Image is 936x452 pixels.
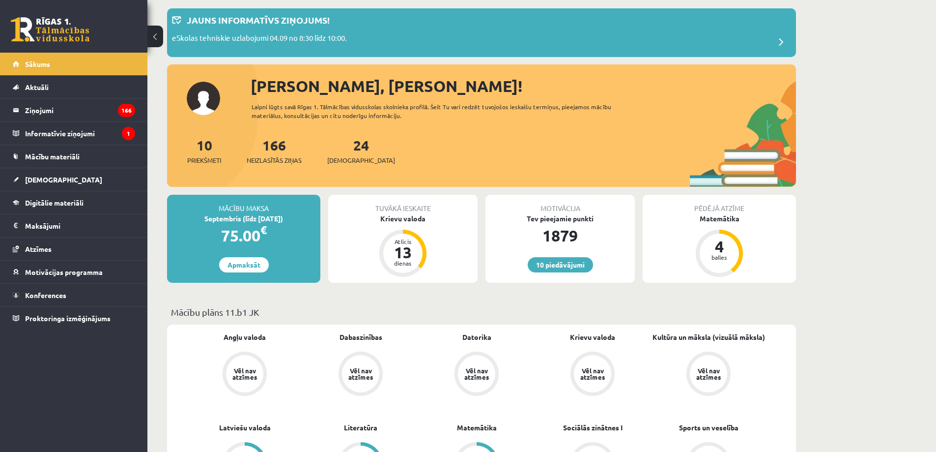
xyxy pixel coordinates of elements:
p: Mācību plāns 11.b1 JK [171,305,792,319]
div: Matemātika [643,213,796,224]
legend: Maksājumi [25,214,135,237]
p: Jauns informatīvs ziņojums! [187,13,330,27]
a: Rīgas 1. Tālmācības vidusskola [11,17,89,42]
div: Atlicis [388,239,418,244]
div: Vēl nav atzīmes [463,367,490,380]
a: Konferences [13,284,135,306]
a: Krievu valoda [570,332,615,342]
a: Matemātika 4 balles [643,213,796,278]
a: Vēl nav atzīmes [651,352,766,398]
a: Vēl nav atzīmes [187,352,303,398]
div: [PERSON_NAME], [PERSON_NAME]! [251,74,796,98]
a: Angļu valoda [224,332,266,342]
div: 75.00 [167,224,320,247]
a: 166Neizlasītās ziņas [247,136,302,165]
a: Aktuāli [13,76,135,98]
a: Apmaksāt [219,257,269,272]
a: Krievu valoda Atlicis 13 dienas [328,213,478,278]
span: Neizlasītās ziņas [247,155,302,165]
a: [DEMOGRAPHIC_DATA] [13,168,135,191]
div: Motivācija [485,195,635,213]
a: Jauns informatīvs ziņojums! eSkolas tehniskie uzlabojumi 04.09 no 8:30 līdz 10:00. [172,13,791,52]
a: Literatūra [344,422,377,433]
span: Sākums [25,60,50,68]
span: [DEMOGRAPHIC_DATA] [327,155,395,165]
div: 4 [705,239,734,254]
div: Septembris (līdz [DATE]) [167,213,320,224]
div: Vēl nav atzīmes [231,367,258,380]
a: 10Priekšmeti [187,136,221,165]
span: Digitālie materiāli [25,198,84,207]
i: 166 [118,104,135,117]
div: 1879 [485,224,635,247]
a: Sociālās zinātnes I [563,422,623,433]
a: Sākums [13,53,135,75]
span: [DEMOGRAPHIC_DATA] [25,175,102,184]
span: Atzīmes [25,244,52,253]
a: Vēl nav atzīmes [419,352,535,398]
a: Sports un veselība [679,422,738,433]
a: Kultūra un māksla (vizuālā māksla) [652,332,765,342]
span: Aktuāli [25,83,49,91]
div: Tuvākā ieskaite [328,195,478,213]
a: Datorika [462,332,491,342]
a: Digitālie materiāli [13,191,135,214]
a: Matemātika [457,422,497,433]
a: 24[DEMOGRAPHIC_DATA] [327,136,395,165]
div: Laipni lūgts savā Rīgas 1. Tālmācības vidusskolas skolnieka profilā. Šeit Tu vari redzēt tuvojošo... [252,102,629,120]
a: Vēl nav atzīmes [535,352,651,398]
span: € [260,223,267,237]
div: balles [705,254,734,260]
span: Motivācijas programma [25,268,103,276]
div: Mācību maksa [167,195,320,213]
div: 13 [388,244,418,260]
span: Proktoringa izmēģinājums [25,314,111,323]
a: Vēl nav atzīmes [303,352,419,398]
div: dienas [388,260,418,266]
a: Mācību materiāli [13,145,135,168]
p: eSkolas tehniskie uzlabojumi 04.09 no 8:30 līdz 10:00. [172,32,347,46]
a: Dabaszinības [340,332,382,342]
div: Pēdējā atzīme [643,195,796,213]
a: Ziņojumi166 [13,99,135,121]
a: Motivācijas programma [13,261,135,283]
span: Priekšmeti [187,155,221,165]
a: Informatīvie ziņojumi1 [13,122,135,145]
div: Vēl nav atzīmes [347,367,374,380]
legend: Ziņojumi [25,99,135,121]
span: Mācību materiāli [25,152,80,161]
div: Tev pieejamie punkti [485,213,635,224]
div: Krievu valoda [328,213,478,224]
legend: Informatīvie ziņojumi [25,122,135,145]
div: Vēl nav atzīmes [579,367,606,380]
a: Latviešu valoda [219,422,271,433]
div: Vēl nav atzīmes [695,367,722,380]
a: 10 piedāvājumi [528,257,593,272]
span: Konferences [25,291,66,300]
a: Maksājumi [13,214,135,237]
a: Atzīmes [13,238,135,260]
a: Proktoringa izmēģinājums [13,307,135,330]
i: 1 [122,127,135,140]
